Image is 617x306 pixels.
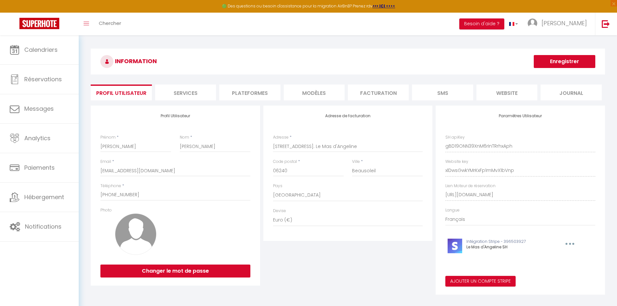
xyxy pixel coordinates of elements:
button: Enregistrer [534,55,595,68]
label: Nom [180,134,189,141]
label: Ville [352,159,360,165]
li: MODÈLES [284,85,345,100]
label: Website key [445,159,468,165]
span: Calendriers [24,46,58,54]
button: Ajouter un compte Stripe [445,276,516,287]
label: Prénom [100,134,116,141]
span: Paiements [24,164,55,172]
span: Notifications [25,222,62,231]
label: Lien Moteur de réservation [445,183,496,189]
li: Journal [541,85,601,100]
li: Profil Utilisateur [91,85,152,100]
li: Plateformes [219,85,280,100]
span: Réservations [24,75,62,83]
label: SH apiKey [445,134,465,141]
li: website [476,85,537,100]
li: Facturation [348,85,409,100]
label: Code postal [273,159,297,165]
button: Changer le mot de passe [100,265,250,278]
img: Super Booking [19,18,59,29]
label: Téléphone [100,183,121,189]
a: ... [PERSON_NAME] [523,13,595,35]
img: stripe-logo.jpeg [448,239,462,253]
label: Adresse [273,134,289,141]
span: Messages [24,105,54,113]
label: Email [100,159,111,165]
p: Intégration Stripe - 396503927 [466,239,550,245]
span: Chercher [99,20,121,27]
a: Chercher [94,13,126,35]
h3: INFORMATION [91,49,605,74]
img: avatar.png [115,213,156,255]
h4: Adresse de facturation [273,114,423,118]
button: Besoin d'aide ? [459,18,504,29]
h4: Profil Utilisateur [100,114,250,118]
label: Pays [273,183,282,189]
label: Devise [273,208,286,214]
a: >>> ICI <<<< [372,3,395,9]
label: Photo [100,207,112,213]
li: Services [155,85,216,100]
span: Hébergement [24,193,64,201]
label: Langue [445,207,460,213]
img: ... [528,18,537,28]
span: [PERSON_NAME] [542,19,587,27]
h4: Paramètres Utilisateur [445,114,595,118]
img: logout [602,20,610,28]
li: SMS [412,85,473,100]
span: Analytics [24,134,51,142]
span: Le Mas d'Angeline SH [466,244,508,250]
